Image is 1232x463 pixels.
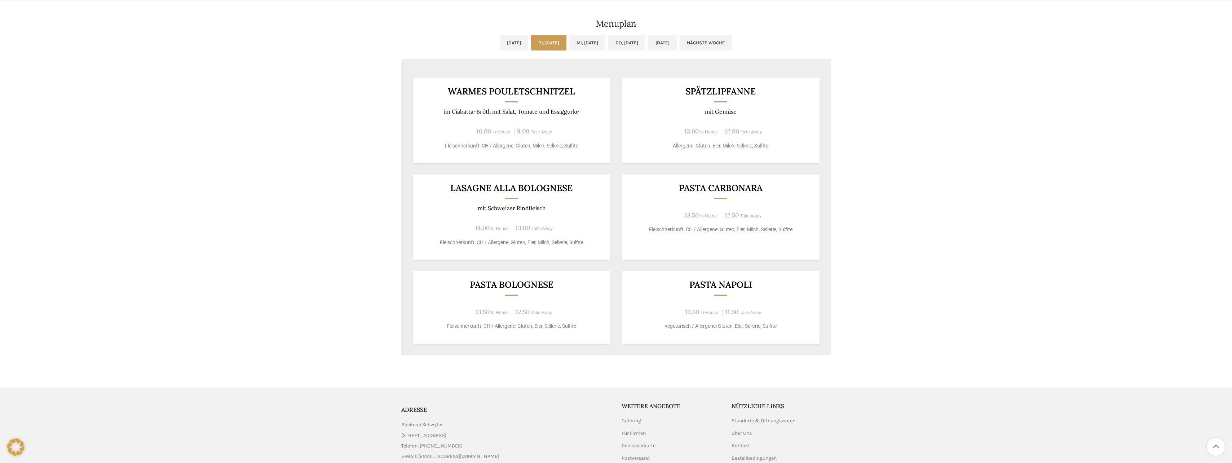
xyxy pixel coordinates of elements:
p: vegetarisch / Allergene: Gluten, Eier, Sellerie, Sulfite [631,322,811,330]
span: In-House [700,213,718,219]
a: Nächste Woche [680,35,732,50]
p: Fleischherkunft: CH / Allergene: Gluten, Milch, Sellerie, Sulfite [421,142,601,150]
span: [STREET_ADDRESS] [401,432,446,440]
span: 12.50 [516,308,530,316]
a: [DATE] [648,35,677,50]
a: Für Firmen [622,430,646,437]
span: 11.50 [725,308,738,316]
p: mit Schweizer Rindfleisch [421,205,601,212]
a: [DATE] [500,35,528,50]
p: Fleischherkunft: CH / Allergene: Gluten, Eier, Sellerie, Sulfite [421,322,601,330]
span: 12.00 [725,127,739,135]
span: Take-Away [740,213,761,219]
h5: Weitere Angebote [622,402,721,410]
span: ADRESSE [401,406,427,413]
span: 10.00 [476,127,491,135]
p: Fleischherkunft: CH / Allergene: Gluten, Eier, Milch, Sellerie, Sulfite [421,239,601,246]
h3: Lasagne alla Bolognese [421,184,601,193]
span: 13.00 [516,224,530,232]
a: Bestellbedingungen [732,455,777,462]
span: 13.50 [476,308,490,316]
span: Take-Away [531,310,552,315]
span: Take-Away [740,310,761,315]
span: Bäckerei Schwyter [401,421,443,429]
h3: Spätzlipfanne [631,87,811,96]
a: Do, [DATE] [608,35,645,50]
span: 9.00 [517,127,529,135]
span: 12.50 [725,211,739,219]
span: Take-Away [531,226,553,231]
a: Catering [622,417,642,424]
span: Take-Away [531,129,552,135]
a: Postversand [622,455,650,462]
a: Standorte & Öffnungszeiten [732,417,796,424]
span: Take-Away [741,129,762,135]
a: Di, [DATE] [531,35,566,50]
span: In-House [493,129,510,135]
span: 12.50 [685,308,699,316]
p: im Ciabatta-Brötli mit Salat, Tomate und Essiggurke [421,108,601,115]
a: Mi, [DATE] [569,35,605,50]
span: In-House [700,129,718,135]
h5: Nützliche Links [732,402,831,410]
span: 13.50 [685,211,699,219]
h3: Pasta Bolognese [421,280,601,289]
a: Über Uns [732,430,752,437]
p: mit Gemüse [631,108,811,115]
span: In-House [491,226,509,231]
span: 14.00 [475,224,490,232]
span: In-House [491,310,509,315]
span: 13.00 [684,127,699,135]
h2: Menuplan [401,19,831,28]
span: In-House [701,310,718,315]
h3: Pasta Napoli [631,280,811,289]
a: Geniesserkarte [622,442,656,449]
a: List item link [401,442,611,450]
a: List item link [401,453,611,460]
a: Scroll to top button [1207,438,1225,456]
a: Kontakt [732,442,751,449]
h3: Pasta Carbonara [631,184,811,193]
p: Allergene: Gluten, Eier, Milch, Sellerie, Sulfite [631,142,811,150]
p: Fleischherkunft: CH / Allergene: Gluten, Eier, Milch, Sellerie, Sulfite [631,226,811,233]
h3: Warmes Pouletschnitzel [421,87,601,96]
